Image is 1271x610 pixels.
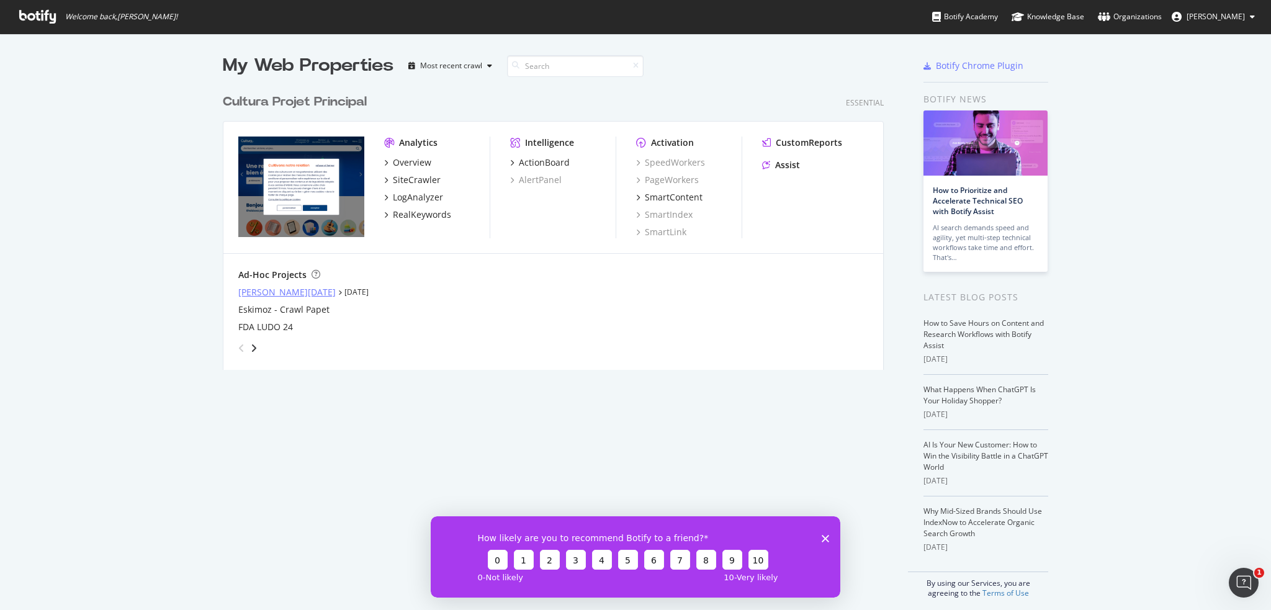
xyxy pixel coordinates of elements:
[636,209,693,221] a: SmartIndex
[393,156,431,169] div: Overview
[393,209,451,221] div: RealKeywords
[923,290,1048,304] div: Latest Blog Posts
[933,223,1038,262] div: AI search demands speed and agility, yet multi-step technical workflows take time and effort. Tha...
[645,191,703,204] div: SmartContent
[510,174,562,186] a: AlertPanel
[233,338,249,358] div: angle-left
[846,97,884,108] div: Essential
[393,174,441,186] div: SiteCrawler
[932,11,998,23] div: Botify Academy
[923,475,1048,487] div: [DATE]
[384,156,431,169] a: Overview
[238,286,336,298] a: [PERSON_NAME][DATE]
[923,409,1048,420] div: [DATE]
[238,321,293,333] a: FDA LUDO 24
[923,542,1048,553] div: [DATE]
[1162,7,1265,27] button: [PERSON_NAME]
[507,55,644,77] input: Search
[936,60,1023,72] div: Botify Chrome Plugin
[908,572,1048,598] div: By using our Services, you are agreeing to the
[923,60,1023,72] a: Botify Chrome Plugin
[420,62,482,70] div: Most recent crawl
[403,56,497,76] button: Most recent crawl
[223,78,894,370] div: grid
[933,185,1023,217] a: How to Prioritize and Accelerate Technical SEO with Botify Assist
[776,137,842,149] div: CustomReports
[384,191,443,204] a: LogAnalyzer
[399,137,438,149] div: Analytics
[923,110,1048,176] img: How to Prioritize and Accelerate Technical SEO with Botify Assist
[636,226,686,238] a: SmartLink
[775,159,800,171] div: Assist
[525,137,574,149] div: Intelligence
[384,174,441,186] a: SiteCrawler
[923,439,1048,472] a: AI Is Your New Customer: How to Win the Visibility Battle in a ChatGPT World
[510,156,570,169] a: ActionBoard
[393,191,443,204] div: LogAnalyzer
[762,137,842,149] a: CustomReports
[384,209,451,221] a: RealKeywords
[636,191,703,204] a: SmartContent
[519,156,570,169] div: ActionBoard
[238,137,364,237] img: cultura.com
[1229,568,1259,598] iframe: Intercom live chat
[431,516,840,598] iframe: Enquête de Botify
[651,137,694,149] div: Activation
[923,384,1036,406] a: What Happens When ChatGPT Is Your Holiday Shopper?
[923,92,1048,106] div: Botify news
[65,12,177,22] span: Welcome back, [PERSON_NAME] !
[923,506,1042,539] a: Why Mid-Sized Brands Should Use IndexNow to Accelerate Organic Search Growth
[923,318,1044,351] a: How to Save Hours on Content and Research Workflows with Botify Assist
[982,588,1029,598] a: Terms of Use
[762,159,800,171] a: Assist
[1187,11,1245,22] span: Lou Pichard
[238,303,330,316] a: Eskimoz - Crawl Papet
[636,174,699,186] a: PageWorkers
[923,354,1048,365] div: [DATE]
[223,53,393,78] div: My Web Properties
[249,342,258,354] div: angle-right
[344,287,369,297] a: [DATE]
[223,93,367,111] div: Cultura Projet Principal
[1254,568,1264,578] span: 1
[1098,11,1162,23] div: Organizations
[223,93,372,111] a: Cultura Projet Principal
[1012,11,1084,23] div: Knowledge Base
[238,269,307,281] div: Ad-Hoc Projects
[636,156,705,169] a: SpeedWorkers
